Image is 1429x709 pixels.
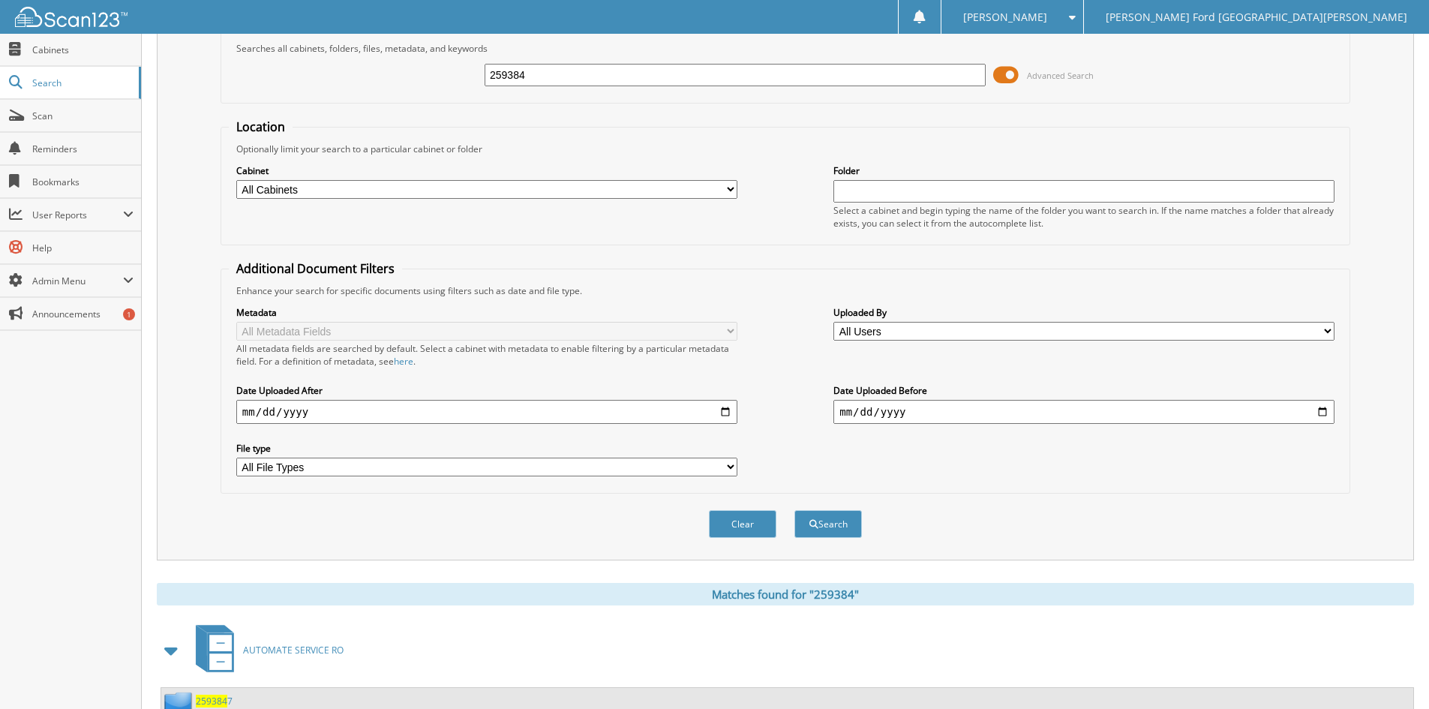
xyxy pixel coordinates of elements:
button: Search [794,510,862,538]
input: start [236,400,737,424]
span: Help [32,242,134,254]
div: Select a cabinet and begin typing the name of the folder you want to search in. If the name match... [833,204,1334,230]
label: Metadata [236,306,737,319]
span: Search [32,77,131,89]
div: 1 [123,308,135,320]
label: Date Uploaded After [236,384,737,397]
label: Folder [833,164,1334,177]
label: Uploaded By [833,306,1334,319]
label: File type [236,442,737,455]
label: Cabinet [236,164,737,177]
button: Clear [709,510,776,538]
a: AUTOMATE SERVICE RO [187,620,344,680]
span: [PERSON_NAME] [963,13,1047,22]
span: Cabinets [32,44,134,56]
span: User Reports [32,209,123,221]
legend: Location [229,119,293,135]
div: Enhance your search for specific documents using filters such as date and file type. [229,284,1342,297]
span: Bookmarks [32,176,134,188]
a: 2593847 [196,695,233,707]
div: Searches all cabinets, folders, files, metadata, and keywords [229,42,1342,55]
a: here [394,355,413,368]
span: Admin Menu [32,275,123,287]
img: scan123-logo-white.svg [15,7,128,27]
label: Date Uploaded Before [833,384,1334,397]
span: Reminders [32,143,134,155]
span: Advanced Search [1027,70,1094,81]
div: All metadata fields are searched by default. Select a cabinet with metadata to enable filtering b... [236,342,737,368]
legend: Additional Document Filters [229,260,402,277]
span: Announcements [32,308,134,320]
span: [PERSON_NAME] Ford [GEOGRAPHIC_DATA][PERSON_NAME] [1106,13,1407,22]
input: end [833,400,1334,424]
span: 259384 [196,695,227,707]
span: Scan [32,110,134,122]
div: Matches found for "259384" [157,583,1414,605]
span: AUTOMATE SERVICE RO [243,644,344,656]
div: Optionally limit your search to a particular cabinet or folder [229,143,1342,155]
